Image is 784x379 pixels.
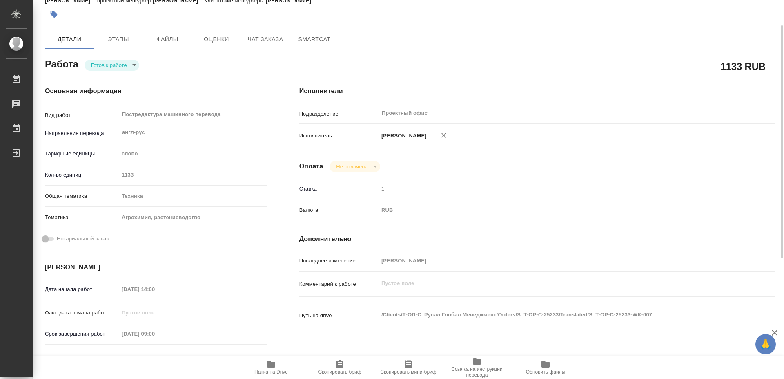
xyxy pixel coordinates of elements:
[511,356,580,379] button: Обновить файлы
[755,334,776,354] button: 🙏
[57,235,109,243] span: Нотариальный заказ
[148,34,187,45] span: Файлы
[443,356,511,379] button: Ссылка на инструкции перевода
[85,60,139,71] div: Готов к работе
[299,257,379,265] p: Последнее изменение
[45,192,119,200] p: Общая тематика
[254,369,288,375] span: Папка на Drive
[330,161,380,172] div: Готов к работе
[99,34,138,45] span: Этапы
[119,169,267,181] input: Пустое поле
[119,307,190,318] input: Пустое поле
[299,206,379,214] p: Валюта
[435,126,453,144] button: Удалить исполнителя
[197,34,236,45] span: Оценки
[379,255,735,267] input: Пустое поле
[45,86,267,96] h4: Основная информация
[119,328,190,340] input: Пустое поле
[45,213,119,222] p: Тематика
[45,171,119,179] p: Кол-во единиц
[526,369,566,375] span: Обновить файлы
[295,34,334,45] span: SmartCat
[299,110,379,118] p: Подразделение
[299,234,775,244] h4: Дополнительно
[45,150,119,158] p: Тарифные единицы
[299,280,379,288] p: Комментарий к работе
[45,129,119,137] p: Направление перевода
[45,285,119,294] p: Дата начала работ
[45,309,119,317] p: Факт. дата начала работ
[380,369,436,375] span: Скопировать мини-бриф
[299,185,379,193] p: Ставка
[45,111,119,119] p: Вид работ
[45,330,119,338] p: Срок завершения работ
[45,5,63,23] button: Добавить тэг
[299,312,379,320] p: Путь на drive
[374,356,443,379] button: Скопировать мини-бриф
[45,56,78,71] h2: Работа
[448,366,506,378] span: Ссылка на инструкции перевода
[379,203,735,217] div: RUB
[119,189,267,203] div: Техника
[45,262,267,272] h4: [PERSON_NAME]
[89,62,129,69] button: Готов к работе
[334,163,370,170] button: Не оплачена
[379,183,735,195] input: Пустое поле
[50,34,89,45] span: Детали
[119,283,190,295] input: Пустое поле
[379,308,735,322] textarea: /Clients/Т-ОП-С_Русал Глобал Менеджмент/Orders/S_T-OP-C-25233/Translated/S_T-OP-C-25233-WK-007
[119,147,267,161] div: слово
[299,132,379,140] p: Исполнитель
[299,161,323,171] h4: Оплата
[237,356,305,379] button: Папка на Drive
[721,59,766,73] h2: 1133 RUB
[379,132,427,140] p: [PERSON_NAME]
[318,369,361,375] span: Скопировать бриф
[246,34,285,45] span: Чат заказа
[759,336,773,353] span: 🙏
[299,86,775,96] h4: Исполнители
[119,211,267,224] div: Агрохимия, растениеводство
[305,356,374,379] button: Скопировать бриф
